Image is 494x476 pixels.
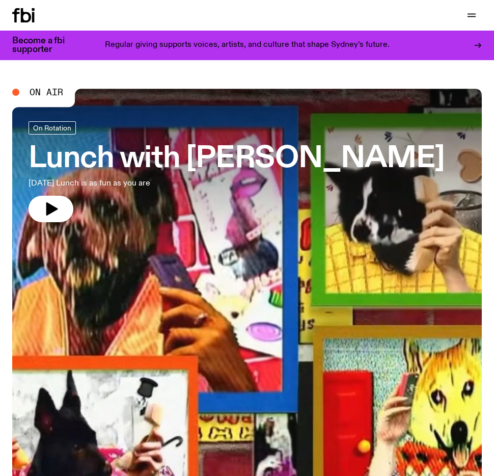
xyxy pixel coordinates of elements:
a: On Rotation [29,121,76,135]
p: Regular giving supports voices, artists, and culture that shape Sydney’s future. [105,41,390,50]
a: Lunch with [PERSON_NAME][DATE] Lunch is as fun as you are [29,121,445,222]
h3: Lunch with [PERSON_NAME] [29,145,445,173]
p: [DATE] Lunch is as fun as you are [29,177,289,190]
h3: Become a fbi supporter [12,37,77,54]
span: On Rotation [33,124,71,131]
span: On Air [30,88,63,97]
